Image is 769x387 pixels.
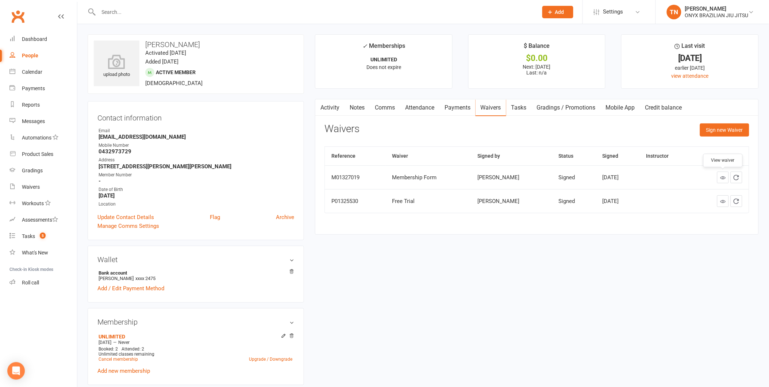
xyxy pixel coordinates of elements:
div: $0.00 [475,54,599,62]
h3: Contact information [97,111,294,122]
div: $ Balance [524,41,550,54]
div: upload photo [94,54,139,78]
span: xxxx 2475 [135,276,155,281]
span: Unlimited classes remaining [99,352,154,357]
div: Free Trial [392,198,464,204]
strong: [EMAIL_ADDRESS][DOMAIN_NAME] [99,134,294,140]
a: Dashboard [9,31,77,47]
h3: Waivers [324,123,359,135]
a: Activity [315,99,345,116]
div: Open Intercom Messenger [7,362,25,380]
strong: [STREET_ADDRESS][PERSON_NAME][PERSON_NAME] [99,163,294,170]
div: Signed [559,198,589,204]
li: [PERSON_NAME] [97,269,294,282]
a: Waivers [476,99,506,116]
button: Add [542,6,573,18]
h3: Membership [97,318,294,326]
a: Tasks [506,99,532,116]
div: ONYX BRAZILIAN JIU JITSU [685,12,749,19]
div: M01327019 [331,175,379,181]
a: Automations [9,130,77,146]
div: Member Number [99,172,294,179]
a: Add / Edit Payment Method [97,284,164,293]
div: Date of Birth [99,186,294,193]
div: P01325530 [331,198,379,204]
a: Clubworx [9,7,27,26]
a: Mobile App [601,99,640,116]
a: Manage Comms Settings [97,222,159,230]
span: Settings [603,4,623,20]
a: Gradings / Promotions [532,99,601,116]
div: Gradings [22,168,43,173]
input: Search... [96,7,533,17]
div: earlier [DATE] [628,64,752,72]
div: Signed [559,175,589,181]
div: Location [99,201,294,208]
a: Notes [345,99,370,116]
a: Payments [9,80,77,97]
a: Roll call [9,275,77,291]
th: Reference [325,147,386,165]
div: Last visit [675,41,705,54]
span: Active member [156,69,196,75]
a: Product Sales [9,146,77,162]
div: [DATE] [603,175,633,181]
div: Waivers [22,184,40,190]
span: Add [555,9,564,15]
a: Gradings [9,162,77,179]
th: Signed by [471,147,552,165]
h3: Wallet [97,256,294,264]
strong: Bank account [99,270,291,276]
span: Attended: 2 [122,346,144,352]
a: Archive [276,213,294,222]
a: People [9,47,77,64]
div: Membership Form [392,175,464,181]
th: Signed [596,147,640,165]
a: Payments [439,99,476,116]
span: [DEMOGRAPHIC_DATA] [145,80,203,87]
div: Payments [22,85,45,91]
a: Reports [9,97,77,113]
a: UNLIMITED [99,334,125,340]
h3: [PERSON_NAME] [94,41,298,49]
a: view attendance [671,73,708,79]
div: Memberships [362,41,405,55]
strong: 0432973729 [99,148,294,155]
span: [DATE] [99,340,111,345]
span: 5 [40,233,46,239]
a: Calendar [9,64,77,80]
div: Workouts [22,200,44,206]
div: Tasks [22,233,35,239]
div: Email [99,127,294,134]
a: Comms [370,99,400,116]
th: Status [552,147,596,165]
div: — [97,340,294,345]
p: Next: [DATE] Last: n/a [475,64,599,76]
button: Sign new Waiver [700,123,749,137]
a: Cancel membership [99,357,138,362]
div: Reports [22,102,40,108]
div: [PERSON_NAME] [477,175,546,181]
div: [DATE] [603,198,633,204]
div: Assessments [22,217,58,223]
a: Assessments [9,212,77,228]
a: Add new membership [97,368,150,374]
span: Does not expire [366,64,401,70]
th: Instructor [639,147,692,165]
a: Waivers [9,179,77,195]
a: Workouts [9,195,77,212]
div: [DATE] [628,54,752,62]
div: Dashboard [22,36,47,42]
a: Flag [210,213,220,222]
i: ✓ [362,43,367,50]
div: Calendar [22,69,42,75]
strong: [DATE] [99,192,294,199]
a: Upgrade / Downgrade [249,357,292,362]
div: Mobile Number [99,142,294,149]
div: What's New [22,250,48,256]
span: Never [118,340,130,345]
time: Activated [DATE] [145,50,186,56]
div: TN [667,5,681,19]
strong: - [99,178,294,184]
a: Update Contact Details [97,213,154,222]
